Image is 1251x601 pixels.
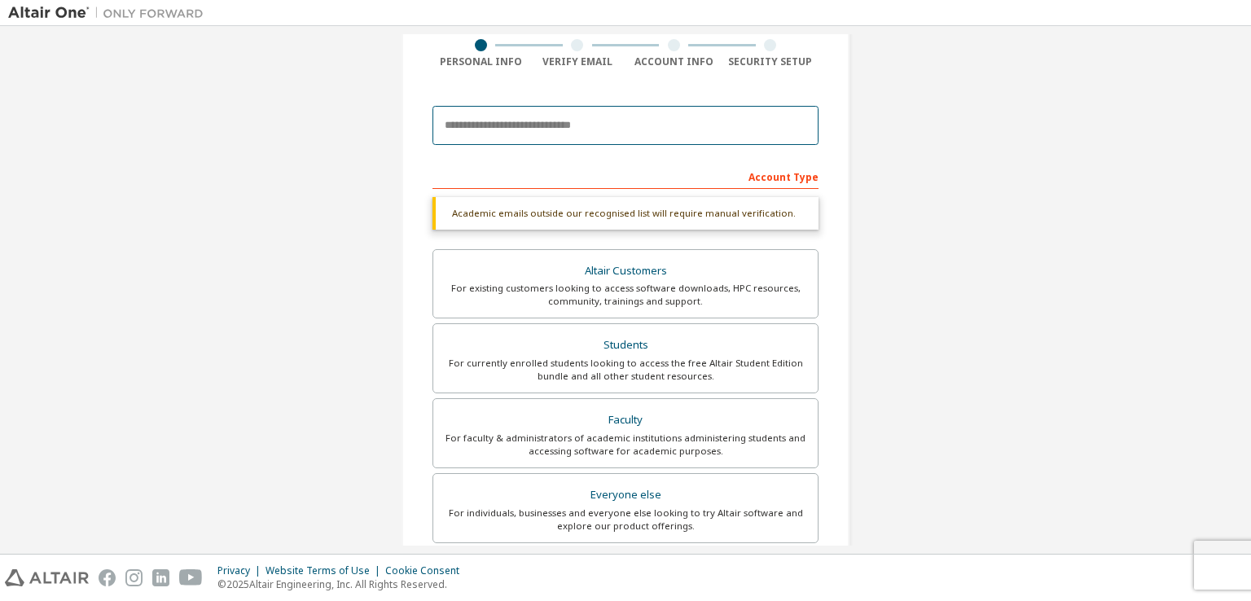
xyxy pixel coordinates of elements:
[385,564,469,577] div: Cookie Consent
[99,569,116,586] img: facebook.svg
[5,569,89,586] img: altair_logo.svg
[443,409,808,432] div: Faculty
[179,569,203,586] img: youtube.svg
[152,569,169,586] img: linkedin.svg
[529,55,626,68] div: Verify Email
[217,577,469,591] p: © 2025 Altair Engineering, Inc. All Rights Reserved.
[443,507,808,533] div: For individuals, businesses and everyone else looking to try Altair software and explore our prod...
[443,484,808,507] div: Everyone else
[432,197,819,230] div: Academic emails outside our recognised list will require manual verification.
[443,260,808,283] div: Altair Customers
[217,564,266,577] div: Privacy
[443,432,808,458] div: For faculty & administrators of academic institutions administering students and accessing softwa...
[722,55,819,68] div: Security Setup
[432,55,529,68] div: Personal Info
[266,564,385,577] div: Website Terms of Use
[125,569,143,586] img: instagram.svg
[443,334,808,357] div: Students
[8,5,212,21] img: Altair One
[432,163,819,189] div: Account Type
[443,282,808,308] div: For existing customers looking to access software downloads, HPC resources, community, trainings ...
[625,55,722,68] div: Account Info
[443,357,808,383] div: For currently enrolled students looking to access the free Altair Student Edition bundle and all ...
